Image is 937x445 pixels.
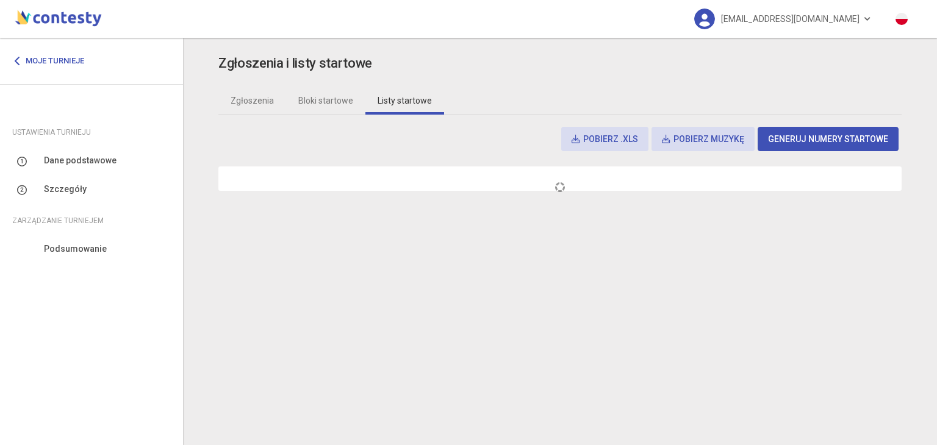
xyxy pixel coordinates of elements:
a: Listy startowe [365,87,444,115]
h3: Zgłoszenia i listy startowe [218,53,372,74]
img: number-2 [17,185,27,195]
span: Zarządzanie turniejem [12,214,104,227]
button: Generuj numery startowe [758,127,899,151]
span: Szczegóły [44,182,87,196]
span: Podsumowanie [44,242,107,255]
span: Pobierz muzykę [662,134,744,144]
a: Zgłoszenia [218,87,286,115]
button: Pobierz muzykę [652,127,755,151]
button: Pobierz .xls [561,127,648,151]
span: Dane podstawowe [44,154,117,167]
div: Ustawienia turnieju [12,126,171,139]
span: [EMAIL_ADDRESS][DOMAIN_NAME] [721,6,860,32]
a: Moje turnieje [12,50,93,72]
img: number-1 [17,156,27,166]
a: Bloki startowe [286,87,365,115]
app-title: sidebar.management.starting-list [218,53,902,74]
